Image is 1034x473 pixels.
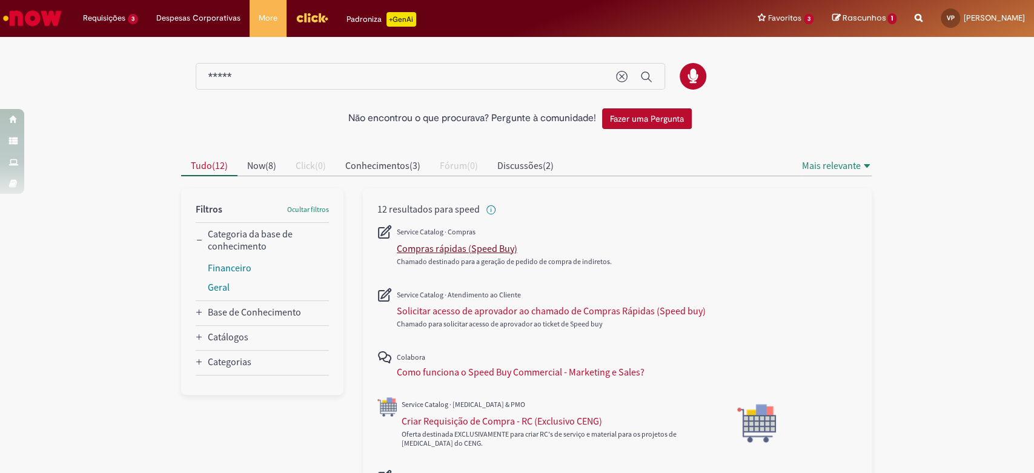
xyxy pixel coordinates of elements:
[804,14,814,24] span: 3
[964,13,1025,23] span: [PERSON_NAME]
[259,12,277,24] span: More
[1,6,64,30] img: ServiceNow
[128,14,138,24] span: 3
[842,12,886,24] span: Rascunhos
[83,12,125,24] span: Requisições
[386,12,416,27] p: +GenAi
[296,8,328,27] img: click_logo_yellow_360x200.png
[156,12,240,24] span: Despesas Corporativas
[887,13,896,24] span: 1
[832,13,896,24] a: Rascunhos
[947,14,955,22] span: VP
[346,12,416,27] div: Padroniza
[348,113,596,124] h2: Não encontrou o que procurava? Pergunte à comunidade!
[602,108,692,129] button: Fazer uma Pergunta
[768,12,801,24] span: Favoritos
